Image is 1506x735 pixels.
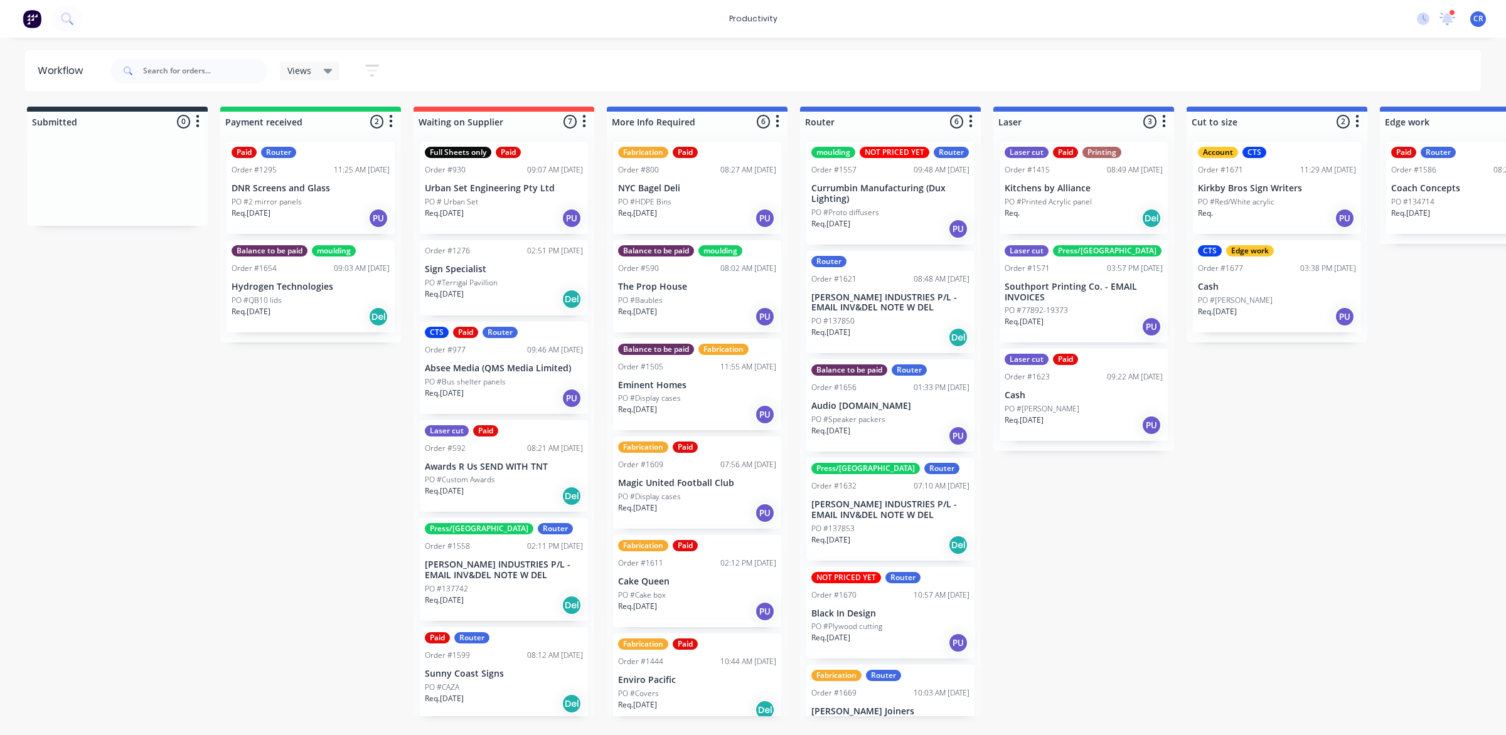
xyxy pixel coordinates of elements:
[425,344,466,356] div: Order #977
[934,147,969,158] div: Router
[806,251,975,354] div: RouterOrder #162108:48 AM [DATE][PERSON_NAME] INDUSTRIES P/L - EMAIL INV&DEL NOTE W DELPO #137850...
[1226,245,1274,256] div: Edge work
[924,463,959,474] div: Router
[562,388,582,408] div: PU
[618,590,666,601] p: PO #Cake box
[425,363,583,374] p: Absee Media (QMS Media Limited)
[1198,306,1237,317] p: Req. [DATE]
[811,621,882,632] p: PO #Plywood cutting
[1473,13,1483,24] span: CR
[618,638,668,650] div: Fabrication
[1000,240,1168,343] div: Laser cutPress/[GEOGRAPHIC_DATA]Order #157103:57 PM [DATE]Southport Printing Co. - EMAIL INVOICES...
[755,208,775,228] div: PU
[1193,142,1361,234] div: AccountCTSOrder #167111:29 AM [DATE]Kirkby Bros Sign WritersPO #Red/White acrylicReq.PU
[1005,305,1068,316] p: PO #77892-19373
[811,687,857,699] div: Order #1669
[1300,263,1356,274] div: 03:38 PM [DATE]
[1391,208,1430,219] p: Req. [DATE]
[312,245,356,256] div: moulding
[1005,147,1049,158] div: Laser cut
[618,282,776,292] p: The Prop House
[1198,263,1243,274] div: Order #1677
[618,147,668,158] div: Fabrication
[425,376,506,388] p: PO #Bus shelter panels
[454,632,489,643] div: Router
[227,240,395,332] div: Balance to be paidmouldingOrder #165409:03 AM [DATE]Hydrogen TechnologiesPO #QB10 lidsReq.[DATE]Del
[613,535,781,627] div: FabricationPaidOrder #161102:12 PM [DATE]Cake QueenPO #Cake boxReq.[DATE]PU
[914,273,969,285] div: 08:48 AM [DATE]
[425,277,498,288] p: PO #Terrigal Pavillion
[673,442,698,453] div: Paid
[618,380,776,391] p: Eminent Homes
[618,688,659,699] p: PO #Covers
[811,164,857,176] div: Order #1557
[227,142,395,234] div: PaidRouterOrder #129511:25 AM [DATE]DNR Screens and GlassPO #2 mirror panelsReq.[DATE]PU
[618,502,657,514] p: Req. [DATE]
[914,382,969,393] div: 01:33 PM [DATE]
[866,670,901,681] div: Router
[618,196,671,208] p: PO #HDPE Bins
[618,491,681,502] p: PO #Display cases
[1198,196,1274,208] p: PO #Red/White acrylic
[496,147,521,158] div: Paid
[618,601,657,612] p: Req. [DATE]
[811,534,850,546] p: Req. [DATE]
[613,339,781,431] div: Balance to be paidFabricationOrder #150511:55 AM [DATE]Eminent HomesPO #Display casesReq.[DATE]PU
[811,315,855,327] p: PO #137850
[1053,147,1078,158] div: Paid
[1335,307,1355,327] div: PU
[420,627,588,719] div: PaidRouterOrder #159908:12 AM [DATE]Sunny Coast SignsPO #CAZAReq.[DATE]Del
[420,240,588,315] div: Order #127602:51 PM [DATE]Sign SpecialistPO #Terrigal PavillionReq.[DATE]Del
[618,576,776,587] p: Cake Queen
[811,401,969,411] p: Audio [DOMAIN_NAME]
[1005,316,1044,327] p: Req. [DATE]
[673,540,698,551] div: Paid
[1005,263,1050,274] div: Order #1571
[806,142,975,245] div: mouldingNOT PRICED YETRouterOrder #155709:48 AM [DATE]Currumbin Manufacturing (Dux Lighting)PO #P...
[720,361,776,373] div: 11:55 AM [DATE]
[420,518,588,621] div: Press/[GEOGRAPHIC_DATA]RouterOrder #155802:11 PM [DATE][PERSON_NAME] INDUSTRIES P/L - EMAIL INV&D...
[425,632,450,643] div: Paid
[914,164,969,176] div: 09:48 AM [DATE]
[1005,208,1020,219] p: Req.
[723,9,784,28] div: productivity
[613,142,781,234] div: FabricationPaidOrder #80008:27 AM [DATE]NYC Bagel DeliPO #HDPE BinsReq.[DATE]PU
[618,459,663,470] div: Order #1609
[1198,183,1356,194] p: Kirkby Bros Sign Writers
[232,164,277,176] div: Order #1295
[811,364,887,376] div: Balance to be paid
[618,656,663,667] div: Order #1444
[527,344,583,356] div: 09:46 AM [DATE]
[720,164,776,176] div: 08:27 AM [DATE]
[811,523,855,534] p: PO #137853
[425,669,583,679] p: Sunny Coast Signs
[420,420,588,512] div: Laser cutPaidOrder #59208:21 AM [DATE]Awards R Us SEND WITH TNTPO #Custom AwardsReq.[DATE]Del
[232,208,270,219] p: Req. [DATE]
[425,264,583,275] p: Sign Specialist
[38,63,89,78] div: Workflow
[1198,147,1238,158] div: Account
[811,590,857,601] div: Order #1670
[755,700,775,720] div: Del
[811,414,885,425] p: PO #Speaker packers
[892,364,927,376] div: Router
[1000,349,1168,441] div: Laser cutPaidOrder #162309:22 AM [DATE]CashPO #[PERSON_NAME]Req.[DATE]PU
[618,164,659,176] div: Order #800
[527,245,583,256] div: 02:51 PM [DATE]
[885,572,921,583] div: Router
[425,541,470,552] div: Order #1558
[811,480,857,492] div: Order #1632
[232,306,270,317] p: Req. [DATE]
[425,183,583,194] p: Urban Set Engineering Pty Ltd
[232,295,282,306] p: PO #QB10 lids
[1005,196,1092,208] p: PO #Printed Acrylic panel
[1005,390,1163,401] p: Cash
[811,608,969,619] p: Black In Design
[1198,245,1222,256] div: CTS
[948,219,968,239] div: PU
[425,196,478,208] p: PO # Urban Set
[1198,164,1243,176] div: Order #1671
[287,64,311,77] span: Views
[232,282,390,292] p: Hydrogen Technologies
[618,540,668,551] div: Fabrication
